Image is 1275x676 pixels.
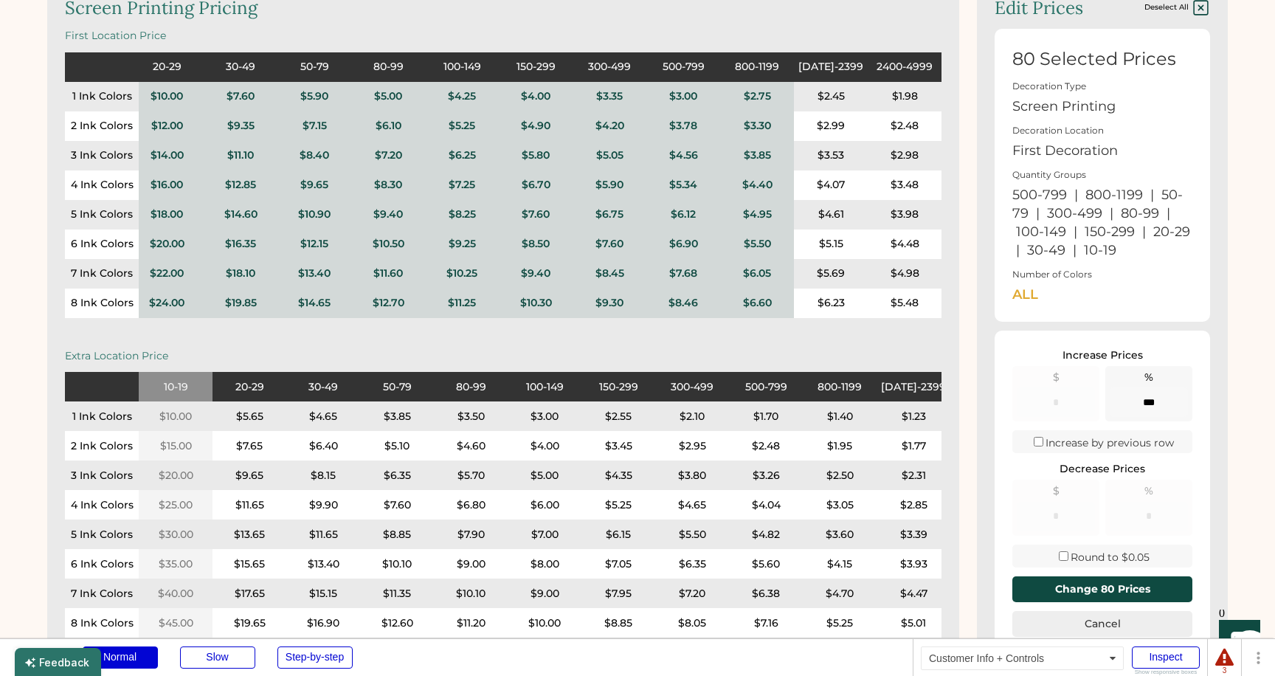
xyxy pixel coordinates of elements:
div: 80 Selected Prices [1012,46,1176,72]
div: $8.45 [595,266,624,281]
div: 7 Ink Colors [71,587,133,601]
div: $6.70 [522,178,550,193]
div: 1 Ink Colors [72,410,132,424]
div: $19.65 [234,616,266,631]
div: $6.38 [752,587,780,601]
div: $11.65 [309,528,338,542]
div: $4.20 [595,119,624,134]
div: 800-1199 [803,380,877,395]
div: $6.35 [384,469,411,483]
div: $10.50 [373,237,404,252]
div: $2.48 [891,119,919,134]
div: $45.00 [159,616,193,631]
div: $7.20 [679,587,705,601]
div: Step-by-step [277,646,353,669]
div: $10.10 [382,557,412,572]
div: $ [1017,370,1095,385]
div: 100-149 [508,380,581,395]
div: $2.85 [900,498,927,513]
div: $9.90 [309,498,338,513]
div: $4.60 [457,439,486,454]
div: $7.90 [457,528,485,542]
div: $5.15 [819,237,843,252]
div: $9.25 [449,237,476,252]
div: 20-29 [212,380,286,395]
div: $6.12 [671,207,696,222]
div: $8.85 [604,616,632,631]
div: [DATE]-2399 [794,60,868,75]
div: $11.60 [373,266,403,281]
div: $10.00 [151,89,183,104]
div: $18.00 [151,207,183,222]
div: $5.00 [531,469,559,483]
div: Increase Prices [1012,348,1192,363]
div: $7.60 [595,237,623,252]
div: $16.90 [307,616,339,631]
div: $15.00 [160,439,192,454]
div: Screen Printing [1012,97,1116,116]
div: $7.60 [227,89,255,104]
div: 5 Ink Colors [71,528,133,542]
div: $30.00 [159,528,193,542]
div: $4.65 [678,498,706,513]
div: $6.60 [743,296,772,311]
div: $13.65 [234,528,265,542]
div: 80-99 [434,380,508,395]
div: $14.00 [151,148,184,163]
div: $3.45 [605,439,632,454]
div: $8.30 [374,178,402,193]
div: 500-799 [729,380,803,395]
div: $3.98 [891,207,919,222]
div: $9.35 [227,119,255,134]
div: % [1110,484,1188,499]
div: $3.00 [531,410,559,424]
div: $12.70 [373,296,404,311]
div: $10.30 [520,296,552,311]
div: $5.65 [236,410,263,424]
div: $5.80 [522,148,550,163]
div: $8.00 [531,557,559,572]
div: $11.25 [448,296,476,311]
div: $4.48 [891,237,919,252]
div: 300-499 [573,60,646,75]
div: $5.48 [891,296,919,311]
div: $20.00 [159,469,193,483]
div: $ [1017,484,1095,499]
div: 6 Ink Colors [71,237,134,252]
div: 4 Ink Colors [71,498,134,513]
div: 3 [1215,667,1234,675]
div: $5.34 [669,178,697,193]
div: 3 Ink Colors [71,469,133,483]
div: $2.45 [818,89,845,104]
div: 8 Ink Colors [71,296,134,311]
div: $5.01 [901,616,926,631]
div: $3.85 [384,410,411,424]
div: $7.60 [522,207,550,222]
div: $10.10 [456,587,486,601]
div: $6.80 [457,498,486,513]
div: 300-499 [655,380,729,395]
div: $5.00 [374,89,402,104]
div: $6.90 [669,237,698,252]
div: $2.10 [680,410,705,424]
div: ALL [1012,286,1038,304]
div: $4.90 [521,119,550,134]
div: $12.15 [300,237,328,252]
div: $2.75 [744,89,771,104]
div: $11.35 [383,587,411,601]
div: $14.60 [224,207,258,222]
label: Round to $0.05 [1071,551,1150,564]
div: $11.65 [235,498,264,513]
div: $2.95 [679,439,706,454]
div: Debugger [15,639,61,663]
div: $5.10 [384,439,410,454]
iframe: Front Chat [1205,610,1268,673]
div: $12.60 [381,616,413,631]
div: 4 Ink Colors [71,178,134,193]
div: $2.31 [902,469,926,483]
div: 5 Ink Colors [71,207,133,222]
div: Inspect [1132,646,1200,669]
div: $9.65 [300,178,328,193]
div: $3.50 [457,410,485,424]
div: $4.04 [752,498,781,513]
